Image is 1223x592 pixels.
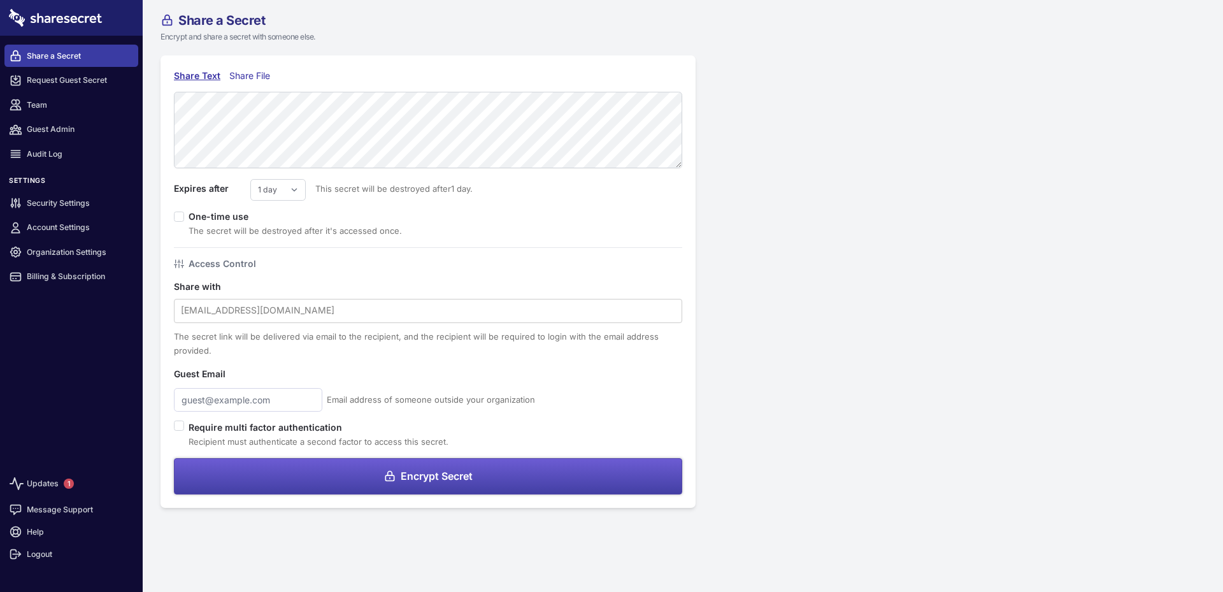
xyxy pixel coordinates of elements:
[4,241,138,263] a: Organization Settings
[174,280,250,294] label: Share with
[4,498,138,521] a: Message Support
[189,224,402,238] div: The secret will be destroyed after it's accessed once.
[4,217,138,239] a: Account Settings
[174,69,220,83] div: Share Text
[4,192,138,214] a: Security Settings
[4,521,138,543] a: Help
[4,469,138,498] a: Updates1
[4,543,138,565] a: Logout
[4,69,138,92] a: Request Guest Secret
[174,182,250,196] label: Expires after
[4,266,138,288] a: Billing & Subscription
[189,211,258,222] label: One-time use
[189,257,256,271] h4: Access Control
[189,421,448,435] label: Require multi factor authentication
[306,182,473,196] span: This secret will be destroyed after 1 day .
[4,177,138,190] h3: Settings
[189,437,448,447] span: Recipient must authenticate a second factor to access this secret.
[4,143,138,165] a: Audit Log
[174,367,250,381] label: Guest Email
[4,94,138,116] a: Team
[174,388,322,412] input: guest@example.com
[229,69,276,83] div: Share File
[327,393,535,407] span: Email address of someone outside your organization
[161,31,767,43] p: Encrypt and share a secret with someone else.
[174,331,659,356] span: The secret link will be delivered via email to the recipient, and the recipient will be required ...
[401,471,473,481] span: Encrypt Secret
[174,458,682,495] button: Encrypt Secret
[64,479,74,489] span: 1
[178,14,265,27] span: Share a Secret
[4,119,138,141] a: Guest Admin
[4,45,138,67] a: Share a Secret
